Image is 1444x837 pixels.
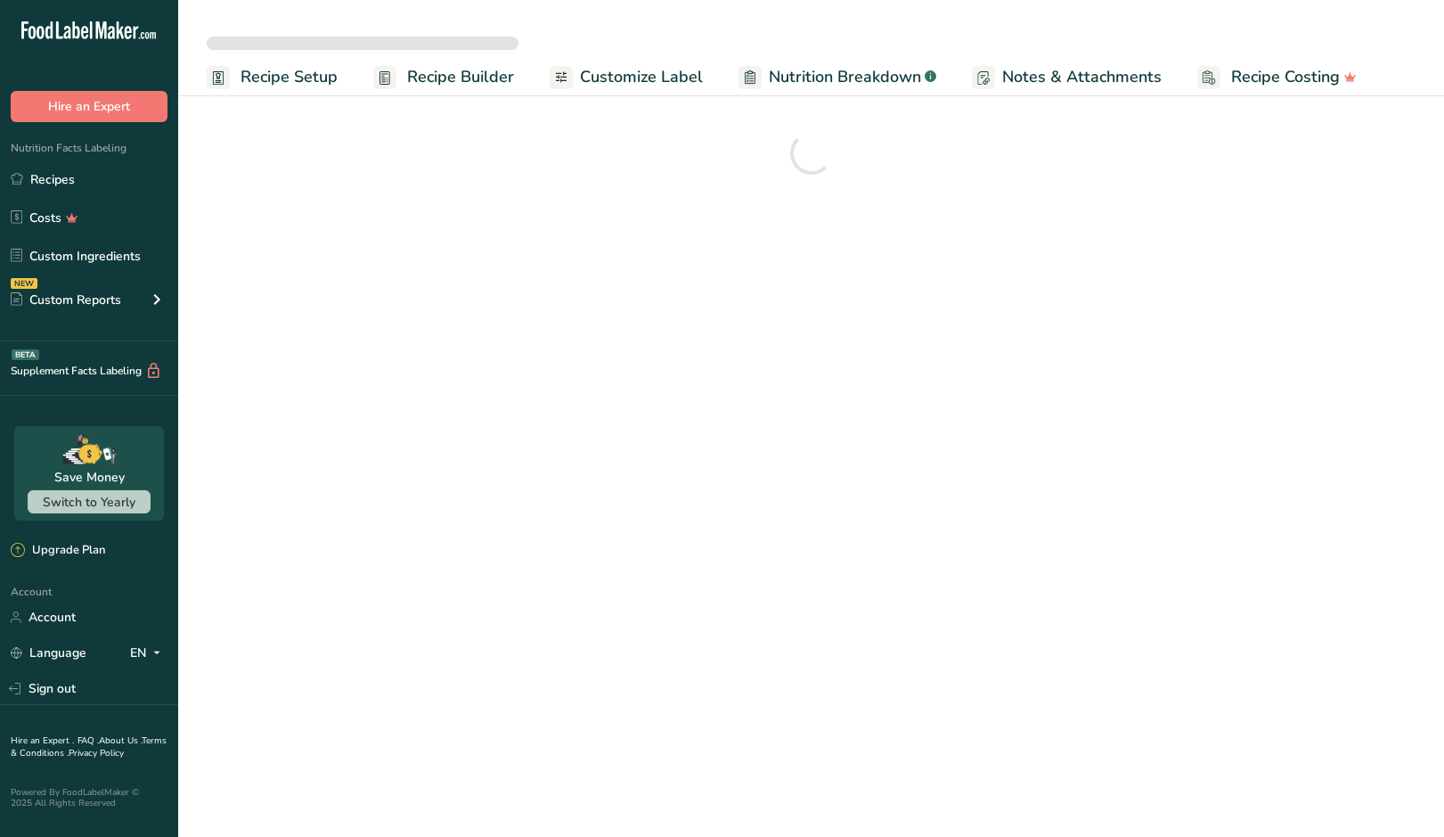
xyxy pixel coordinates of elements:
div: EN [130,643,167,664]
span: Switch to Yearly [43,494,135,511]
a: Notes & Attachments [972,57,1162,97]
a: Recipe Costing [1197,57,1357,97]
a: Hire an Expert . [11,734,74,747]
button: Hire an Expert [11,91,167,122]
a: Customize Label [550,57,703,97]
a: Terms & Conditions . [11,734,167,759]
a: Privacy Policy [69,747,124,759]
div: Save Money [54,468,125,487]
a: Recipe Setup [207,57,338,97]
div: Custom Reports [11,291,121,309]
div: NEW [11,278,37,289]
a: Recipe Builder [373,57,514,97]
span: Notes & Attachments [1002,65,1162,89]
a: Language [11,637,86,669]
button: Switch to Yearly [28,490,151,513]
a: Nutrition Breakdown [738,57,936,97]
span: Recipe Setup [241,65,338,89]
div: Upgrade Plan [11,542,105,560]
span: Recipe Builder [407,65,514,89]
a: FAQ . [78,734,99,747]
span: Customize Label [580,65,703,89]
span: Recipe Costing [1231,65,1340,89]
a: About Us . [99,734,142,747]
span: Nutrition Breakdown [769,65,921,89]
div: Powered By FoodLabelMaker © 2025 All Rights Reserved [11,787,167,808]
div: BETA [12,349,39,360]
